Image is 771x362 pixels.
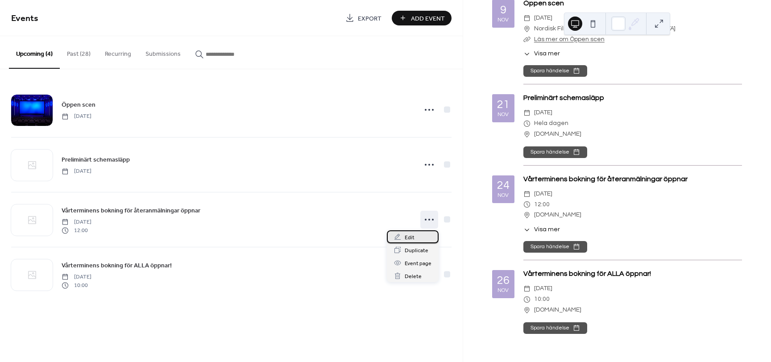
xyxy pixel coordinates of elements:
[358,14,381,23] span: Export
[9,36,60,69] button: Upcoming (4)
[98,36,138,68] button: Recurring
[11,10,38,27] span: Events
[62,206,200,216] span: Vårterminens bokning för återanmälningar öppnar
[523,174,742,184] div: Vårterminens bokning för återanmälningar öppnar
[62,155,130,165] span: Preliminärt schemasläpp
[60,36,98,68] button: Past (28)
[523,108,531,118] div: ​
[405,272,422,281] span: Delete
[138,36,188,68] button: Submissions
[392,11,452,25] button: Add Event
[405,233,415,242] span: Edit
[523,322,587,334] button: Spara händelse
[62,261,172,270] span: Vårterminens bokning för ALLA öppnar!
[523,189,531,200] div: ​
[62,273,91,281] span: [DATE]
[534,108,552,118] span: [DATE]
[62,167,91,175] span: [DATE]
[534,210,581,221] span: [DOMAIN_NAME]
[523,200,531,210] div: ​
[62,281,91,289] span: 10:00
[523,225,560,234] button: ​Visa mer
[62,226,91,234] span: 12:00
[523,283,531,294] div: ​
[523,65,587,77] button: Spara händelse
[62,205,200,216] a: Vårterminens bokning för återanmälningar öppnar
[497,180,510,191] div: 24
[523,305,531,316] div: ​
[523,13,531,24] div: ​
[339,11,388,25] a: Export
[497,288,509,294] div: nov
[523,129,531,140] div: ​
[523,118,531,129] div: ​
[534,24,676,34] span: Nordisk Film Gränbystaden [GEOGRAPHIC_DATA]
[62,112,91,121] span: [DATE]
[534,305,581,316] span: [DOMAIN_NAME]
[523,241,587,253] button: Spara händelse
[497,193,509,199] div: nov
[497,99,510,110] div: 21
[523,294,531,305] div: ​
[534,13,552,24] span: [DATE]
[497,17,509,23] div: nov
[534,200,550,210] span: 12:00
[534,129,581,140] span: [DOMAIN_NAME]
[62,100,95,110] a: Öppen scen
[534,49,560,58] span: Visa mer
[523,268,742,279] div: Vårterminens bokning för ALLA öppnar!
[62,154,130,165] a: Preliminärt schemasläpp
[497,275,510,286] div: 26
[534,189,552,200] span: [DATE]
[523,146,587,158] button: Spara händelse
[62,260,172,270] a: Vårterminens bokning för ALLA öppnar!
[411,14,445,23] span: Add Event
[523,210,531,221] div: ​
[62,218,91,226] span: [DATE]
[534,294,550,305] span: 10:00
[534,36,605,42] a: Läs mer om Öppen scen
[497,112,509,118] div: nov
[534,118,568,129] span: Hela dagen
[405,259,431,268] span: Event page
[523,92,742,103] div: Preliminärt schemasläpp
[523,225,531,234] div: ​
[534,225,560,234] span: Visa mer
[523,34,531,45] div: ​
[523,49,560,58] button: ​Visa mer
[523,24,531,34] div: ​
[523,49,531,58] div: ​
[534,283,552,294] span: [DATE]
[500,4,506,16] div: 9
[405,246,428,255] span: Duplicate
